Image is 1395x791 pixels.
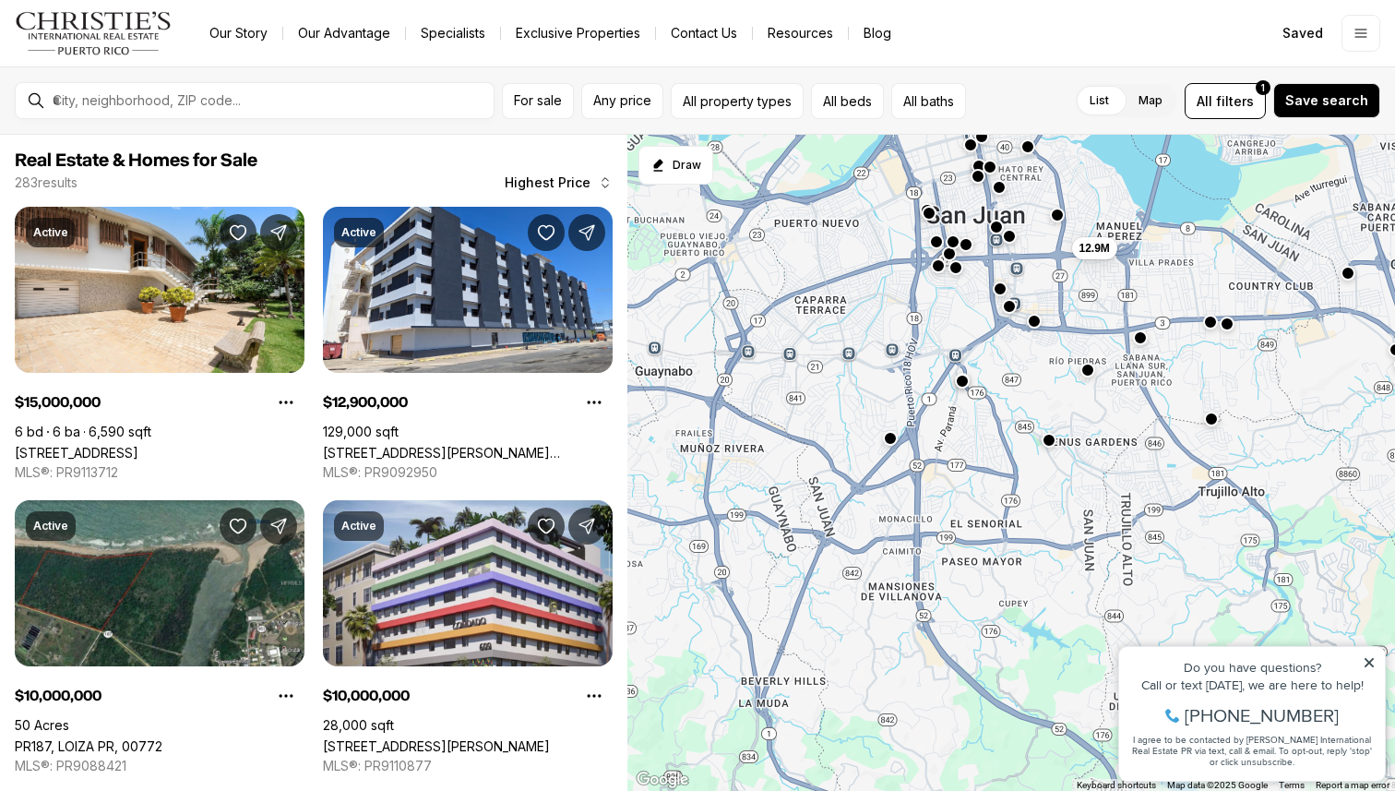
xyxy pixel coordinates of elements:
[1341,15,1380,52] button: Open menu
[1261,80,1265,95] span: 1
[268,384,304,421] button: Property options
[195,20,282,46] a: Our Story
[33,519,68,533] p: Active
[505,175,590,190] span: Highest Price
[494,164,624,201] button: Highest Price
[220,508,256,545] button: Save Property: PR187
[1185,83,1266,119] button: Allfilters1
[1075,84,1124,117] label: List
[576,384,613,421] button: Property options
[268,677,304,714] button: Property options
[23,114,263,149] span: I agree to be contacted by [PERSON_NAME] International Real Estate PR via text, call & email. To ...
[891,83,966,119] button: All baths
[323,738,550,754] a: 609 CONDADO AVENUE, SAN JUAN PR, 00907
[528,214,565,251] button: Save Property: 602 BARBOSA AVE
[15,175,77,190] p: 283 results
[753,20,848,46] a: Resources
[76,87,230,105] span: [PHONE_NUMBER]
[1271,15,1334,52] a: Saved
[406,20,500,46] a: Specialists
[811,83,884,119] button: All beds
[1285,93,1368,108] span: Save search
[15,738,162,754] a: PR187, LOIZA PR, 00772
[502,83,574,119] button: For sale
[849,20,906,46] a: Blog
[283,20,405,46] a: Our Advantage
[1282,26,1323,41] span: Saved
[19,59,267,72] div: Call or text [DATE], we are here to help!
[15,445,138,461] a: 20 AMAPOLA ST, CAROLINA PR, 00979
[323,445,613,461] a: 602 BARBOSA AVE, SAN JUAN PR, 00926
[671,83,804,119] button: All property types
[568,508,605,545] button: Share Property
[1273,83,1380,118] button: Save search
[220,214,256,251] button: Save Property: 20 AMAPOLA ST
[576,677,613,714] button: Property options
[514,93,562,108] span: For sale
[1124,84,1177,117] label: Map
[15,11,173,55] img: logo
[260,508,297,545] button: Share Property
[33,225,68,240] p: Active
[15,151,257,170] span: Real Estate & Homes for Sale
[1079,241,1110,256] span: 12.9M
[501,20,655,46] a: Exclusive Properties
[341,519,376,533] p: Active
[260,214,297,251] button: Share Property
[19,42,267,54] div: Do you have questions?
[638,146,713,185] button: Start drawing
[1197,91,1212,111] span: All
[1072,237,1117,259] button: 12.9M
[1216,91,1254,111] span: filters
[341,225,376,240] p: Active
[568,214,605,251] button: Share Property
[581,83,663,119] button: Any price
[593,93,651,108] span: Any price
[656,20,752,46] button: Contact Us
[528,508,565,545] button: Save Property: 609 CONDADO AVENUE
